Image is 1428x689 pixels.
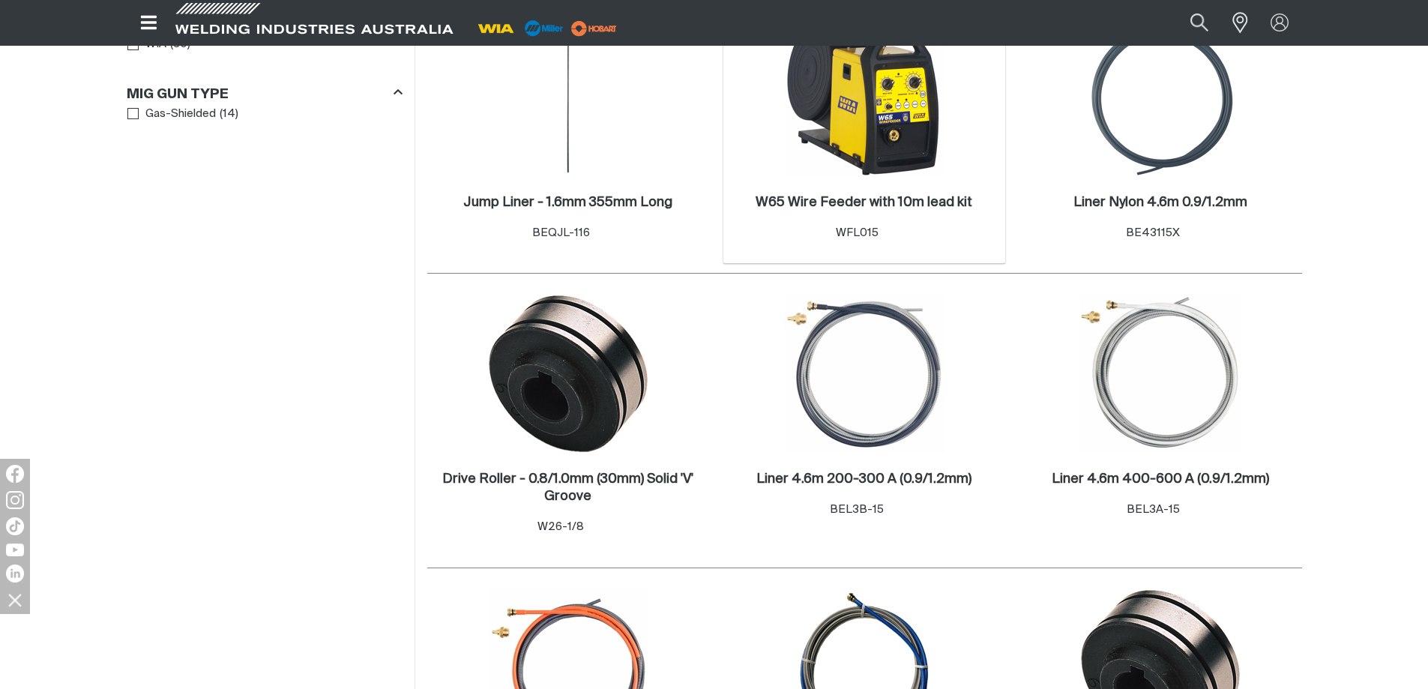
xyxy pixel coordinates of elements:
a: W65 Wire Feeder with 10m lead kit [756,194,972,211]
ul: MIG Gun Type [127,104,402,124]
h2: Drive Roller - 0.8/1.0mm (30mm) Solid 'V' Groove [442,472,693,503]
img: W65 Wire Feeder with 10m lead kit [784,16,945,177]
span: BEL3A-15 [1127,504,1180,515]
button: Search products [1174,6,1225,40]
img: Jump Liner - 1.6mm 355mm Long [488,16,648,177]
a: Drive Roller - 0.8/1.0mm (30mm) Solid 'V' Groove [435,471,702,505]
img: hide socials [2,587,28,613]
img: miller [567,17,621,40]
div: MIG Gun Type [127,83,403,103]
span: BE43115X [1126,227,1180,238]
img: Liner 4.6m 200-300 A (0.9/1.2mm) [784,293,945,454]
img: Facebook [6,465,24,483]
img: Liner Nylon 4.6m 0.9/1.2mm [1080,16,1241,177]
h2: Liner 4.6m 400-600 A (0.9/1.2mm) [1052,472,1269,486]
span: W26-1/8 [537,521,584,532]
h3: MIG Gun Type [127,86,229,103]
span: WFL015 [836,227,879,238]
img: YouTube [6,544,24,556]
span: BEL3B-15 [830,504,884,515]
img: Drive Roller - 0.8/1.0mm (30mm) Solid 'V' Groove [488,293,648,454]
img: LinkedIn [6,565,24,583]
h2: Jump Liner - 1.6mm 355mm Long [463,196,672,209]
h2: Liner 4.6m 200-300 A (0.9/1.2mm) [756,472,971,486]
a: Gas-Shielded [127,104,217,124]
a: Liner 4.6m 400-600 A (0.9/1.2mm) [1052,471,1269,488]
span: Gas-Shielded [145,106,216,123]
a: Liner 4.6m 200-300 A (0.9/1.2mm) [756,471,971,488]
img: TikTok [6,517,24,535]
h2: W65 Wire Feeder with 10m lead kit [756,196,972,209]
img: Liner 4.6m 400-600 A (0.9/1.2mm) [1080,293,1241,454]
a: Liner Nylon 4.6m 0.9/1.2mm [1073,194,1247,211]
a: miller [567,22,621,34]
a: Jump Liner - 1.6mm 355mm Long [463,194,672,211]
img: Instagram [6,491,24,509]
input: Product name or item number... [1154,6,1224,40]
span: ( 14 ) [220,106,238,123]
h2: Liner Nylon 4.6m 0.9/1.2mm [1073,196,1247,209]
span: BEQJL-116 [532,227,590,238]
